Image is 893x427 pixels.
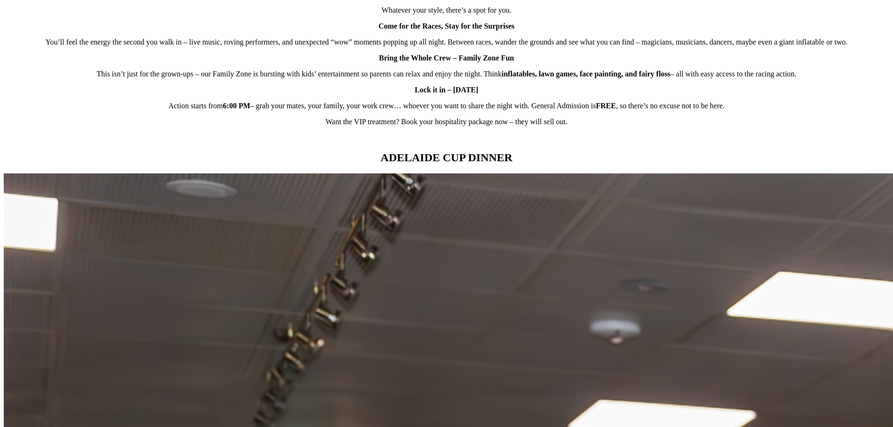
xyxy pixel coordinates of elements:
[223,102,227,110] strong: 6
[4,151,889,164] h2: ADELAIDE CUP DINNER
[4,6,889,15] p: Whatever your style, there’s a spot for you.
[502,70,670,78] strong: inflatables, lawn games, face painting, and fairy floss
[378,22,514,30] strong: Come for the Races, Stay for the Surprises
[415,86,479,94] strong: Lock it in – [DATE]
[4,102,889,110] p: Action starts from – grab your mates, your family, your work crew… whoever you want to share the ...
[379,54,514,62] strong: Bring the Whole Crew – Family Zone Fun
[4,118,889,126] p: Want the VIP treatment? Book your hospitality package now – they will sell out.
[596,102,616,110] strong: FREE
[4,70,889,78] p: This isn’t just for the grown-ups – our Family Zone is bursting with kids’ entertainment so paren...
[4,38,889,46] p: You’ll feel the energy the second you walk in – live music, roving performers, and unexpected “wo...
[227,102,250,110] strong: :00 PM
